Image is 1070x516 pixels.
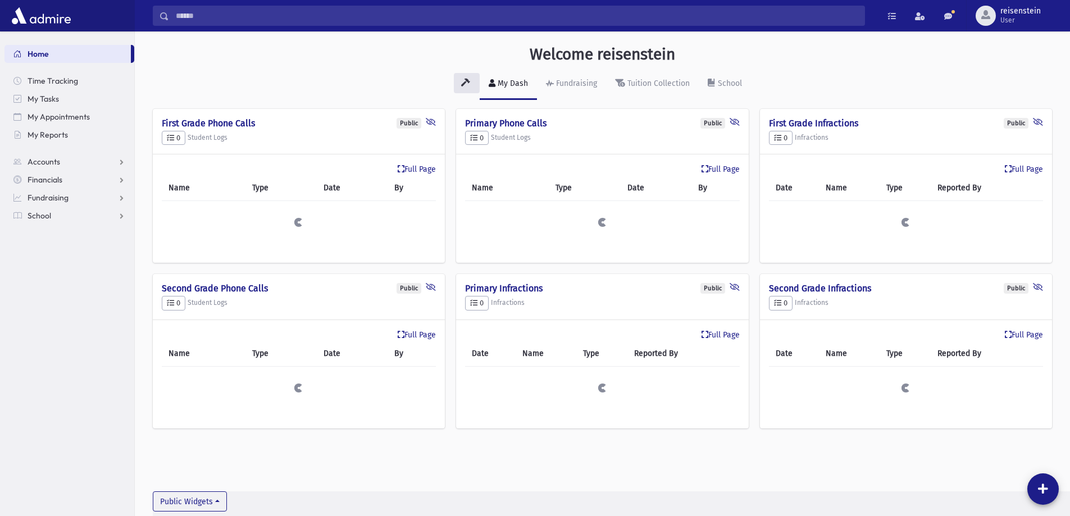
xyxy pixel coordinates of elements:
[691,175,740,201] th: By
[1005,329,1043,341] a: Full Page
[465,341,516,367] th: Date
[4,207,134,225] a: School
[769,283,1043,294] h4: Second Grade Infractions
[397,118,421,129] div: Public
[28,49,49,59] span: Home
[1005,163,1043,175] a: Full Page
[4,108,134,126] a: My Appointments
[4,171,134,189] a: Financials
[169,6,864,26] input: Search
[627,341,740,367] th: Reported By
[162,341,245,367] th: Name
[554,79,597,88] div: Fundraising
[9,4,74,27] img: AdmirePro
[162,296,185,310] button: 0
[769,131,793,145] button: 0
[4,126,134,144] a: My Reports
[470,134,484,142] span: 0
[699,69,751,100] a: School
[28,76,78,86] span: Time Tracking
[774,134,787,142] span: 0
[162,283,436,294] h4: Second Grade Phone Calls
[4,72,134,90] a: Time Tracking
[398,163,436,175] a: Full Page
[4,45,131,63] a: Home
[388,175,436,201] th: By
[537,69,606,100] a: Fundraising
[465,131,739,145] h5: Student Logs
[516,341,576,367] th: Name
[398,329,436,341] a: Full Page
[931,341,1043,367] th: Reported By
[625,79,690,88] div: Tuition Collection
[4,153,134,171] a: Accounts
[167,134,180,142] span: 0
[28,175,62,185] span: Financials
[716,79,742,88] div: School
[162,131,436,145] h5: Student Logs
[4,90,134,108] a: My Tasks
[700,118,725,129] div: Public
[1004,118,1028,129] div: Public
[388,341,436,367] th: By
[465,131,489,145] button: 0
[769,131,1043,145] h5: Infractions
[465,283,739,294] h4: Primary Infractions
[769,296,793,310] button: 0
[1000,16,1041,25] span: User
[465,296,739,310] h5: Infractions
[167,299,180,307] span: 0
[819,341,880,367] th: Name
[465,296,489,310] button: 0
[162,296,436,310] h5: Student Logs
[28,157,60,167] span: Accounts
[465,118,739,129] h4: Primary Phone Calls
[28,94,59,104] span: My Tasks
[28,112,90,122] span: My Appointments
[931,175,1043,201] th: Reported By
[245,175,317,201] th: Type
[153,491,227,512] button: Public Widgets
[28,193,69,203] span: Fundraising
[769,341,819,367] th: Date
[700,283,725,294] div: Public
[530,45,675,64] h3: Welcome reisenstein
[621,175,691,201] th: Date
[880,175,931,201] th: Type
[162,175,245,201] th: Name
[1000,7,1041,16] span: reisenstein
[880,341,931,367] th: Type
[702,163,740,175] a: Full Page
[769,175,819,201] th: Date
[28,130,68,140] span: My Reports
[317,175,388,201] th: Date
[702,329,740,341] a: Full Page
[4,189,134,207] a: Fundraising
[397,283,421,294] div: Public
[576,341,627,367] th: Type
[495,79,528,88] div: My Dash
[162,131,185,145] button: 0
[28,211,51,221] span: School
[317,341,388,367] th: Date
[769,296,1043,310] h5: Infractions
[470,299,484,307] span: 0
[774,299,787,307] span: 0
[162,118,436,129] h4: First Grade Phone Calls
[1004,283,1028,294] div: Public
[769,118,1043,129] h4: First Grade Infractions
[606,69,699,100] a: Tuition Collection
[480,69,537,100] a: My Dash
[549,175,620,201] th: Type
[245,341,317,367] th: Type
[465,175,549,201] th: Name
[819,175,880,201] th: Name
